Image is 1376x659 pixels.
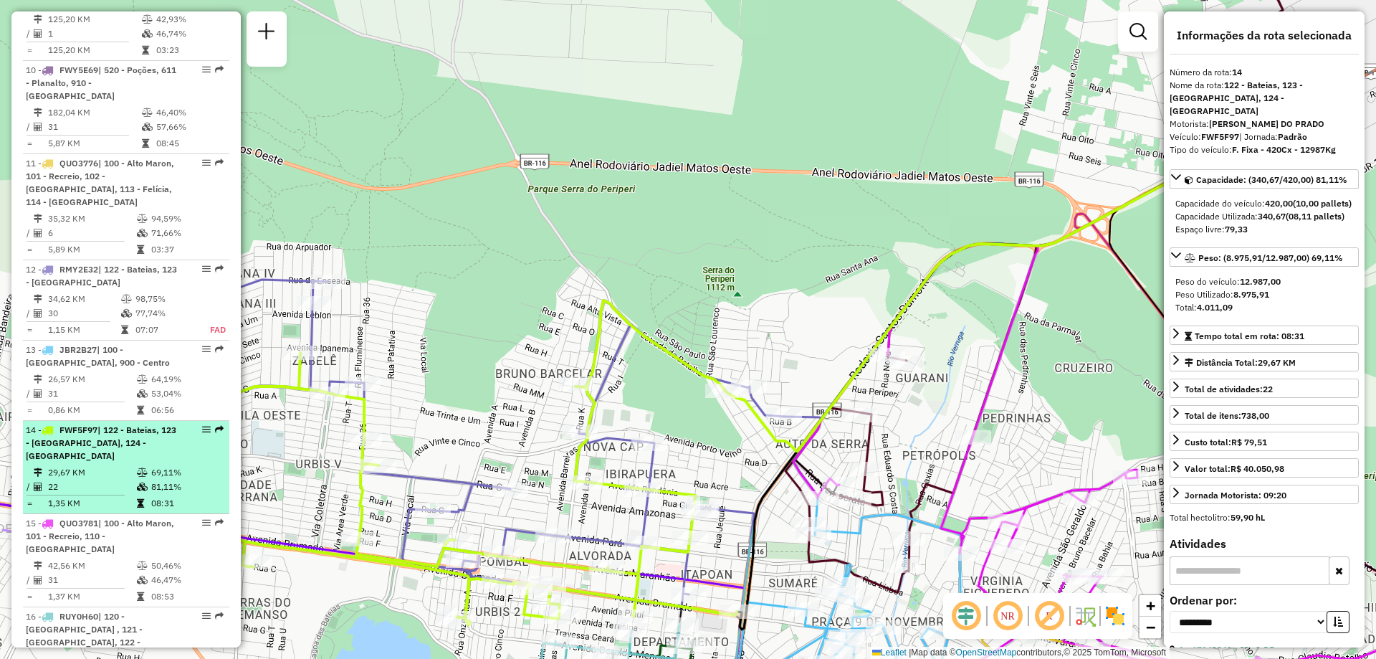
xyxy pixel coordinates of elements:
span: | 100 - Alto Maron, 101 - Recreio, 110 - [GEOGRAPHIC_DATA] [26,518,174,554]
span: Ocultar deslocamento [949,599,983,633]
td: 42,93% [156,12,224,27]
td: / [26,573,33,587]
td: 31 [47,573,136,587]
div: Capacidade: (340,67/420,00) 81,11% [1170,191,1359,242]
em: Rota exportada [215,65,224,74]
i: % de utilização da cubagem [137,389,148,398]
td: 34,62 KM [47,292,120,306]
i: % de utilização do peso [137,214,148,223]
div: Número da rota: [1170,66,1359,79]
i: Tempo total em rota [137,406,144,414]
div: Total hectolitro: [1170,511,1359,524]
span: 14 - [26,425,176,461]
td: 42,56 KM [47,559,136,573]
div: Peso Utilizado: [1175,288,1353,301]
i: % de utilização do peso [121,295,132,303]
td: 69,11% [150,465,223,480]
label: Ordenar por: [1170,592,1359,609]
td: 46,47% [150,573,223,587]
span: RMY2E32 [59,264,98,275]
i: Distância Total [34,561,42,570]
em: Opções [202,345,211,354]
span: | 100 - Alto Maron, 101 - Recreio, 102 - [GEOGRAPHIC_DATA], 113 - Felícia, 114 - [GEOGRAPHIC_DATA] [26,158,174,207]
span: Total de atividades: [1185,384,1273,394]
em: Opções [202,158,211,167]
em: Rota exportada [215,425,224,434]
i: Total de Atividades [34,576,42,584]
a: Total de atividades:22 [1170,379,1359,398]
td: 35,32 KM [47,212,136,226]
em: Opções [202,612,211,620]
td: / [26,306,33,321]
i: Tempo total em rota [137,245,144,254]
em: Opções [202,265,211,273]
td: = [26,403,33,417]
em: Rota exportada [215,345,224,354]
td: 30 [47,306,120,321]
div: Peso: (8.975,91/12.987,00) 69,11% [1170,270,1359,320]
span: 29,67 KM [1258,357,1296,368]
td: 22 [47,480,136,494]
strong: 79,33 [1225,224,1248,234]
span: JBR2B27 [59,344,97,355]
div: Espaço livre: [1175,223,1353,236]
span: Tempo total em rota: 08:31 [1195,331,1304,341]
span: Capacidade: (340,67/420,00) 81,11% [1196,174,1347,185]
td: 6 [47,226,136,240]
i: % de utilização da cubagem [137,483,148,491]
td: 125,20 KM [47,12,141,27]
a: Custo total:R$ 79,51 [1170,432,1359,451]
td: 50,46% [150,559,223,573]
td: = [26,323,33,337]
i: Tempo total em rota [121,326,128,334]
td: / [26,226,33,240]
a: Peso: (8.975,91/12.987,00) 69,11% [1170,247,1359,267]
i: % de utilização da cubagem [121,309,132,318]
strong: FWF5F97 [1201,131,1239,142]
a: Exibir filtros [1124,17,1152,46]
i: % de utilização do peso [137,468,148,477]
td: 77,74% [135,306,194,321]
div: Capacidade Utilizada: [1175,210,1353,223]
h4: Informações da rota selecionada [1170,29,1359,42]
td: 0,86 KM [47,403,136,417]
span: Ocultar NR [990,599,1025,633]
i: % de utilização do peso [142,15,153,24]
td: 98,75% [135,292,194,306]
strong: Padrão [1278,131,1307,142]
span: 10 - [26,65,176,101]
td: / [26,480,33,494]
td: 1,35 KM [47,496,136,511]
td: 182,04 KM [47,105,141,120]
i: Total de Atividades [34,29,42,38]
span: FWY5E69 [59,65,98,75]
div: Valor total: [1185,463,1284,475]
div: Custo total: [1185,436,1267,449]
td: 5,89 KM [47,242,136,257]
div: Tipo do veículo: [1170,143,1359,156]
div: Total: [1175,301,1353,314]
em: Rota exportada [215,518,224,527]
td: / [26,387,33,401]
strong: 122 - Bateias, 123 - [GEOGRAPHIC_DATA], 124 - [GEOGRAPHIC_DATA] [1170,80,1303,116]
td: 46,40% [156,105,224,120]
td: 57,66% [156,120,224,134]
strong: 340,67 [1258,211,1286,222]
span: 11 - [26,158,174,207]
td: 29,67 KM [47,465,136,480]
i: Tempo total em rota [137,499,144,508]
td: = [26,136,33,151]
a: Zoom out [1139,617,1161,638]
strong: 12.987,00 [1240,276,1281,287]
td: 26,57 KM [47,372,136,387]
i: Distância Total [34,375,42,384]
i: % de utilização do peso [137,561,148,570]
td: 81,11% [150,480,223,494]
span: 13 - [26,344,170,368]
strong: (08,11 pallets) [1286,211,1344,222]
td: 31 [47,120,141,134]
a: Leaflet [872,648,907,658]
span: QUO3781 [59,518,98,528]
td: FAD [194,323,226,337]
strong: [PERSON_NAME] DO PRADO [1209,118,1324,129]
